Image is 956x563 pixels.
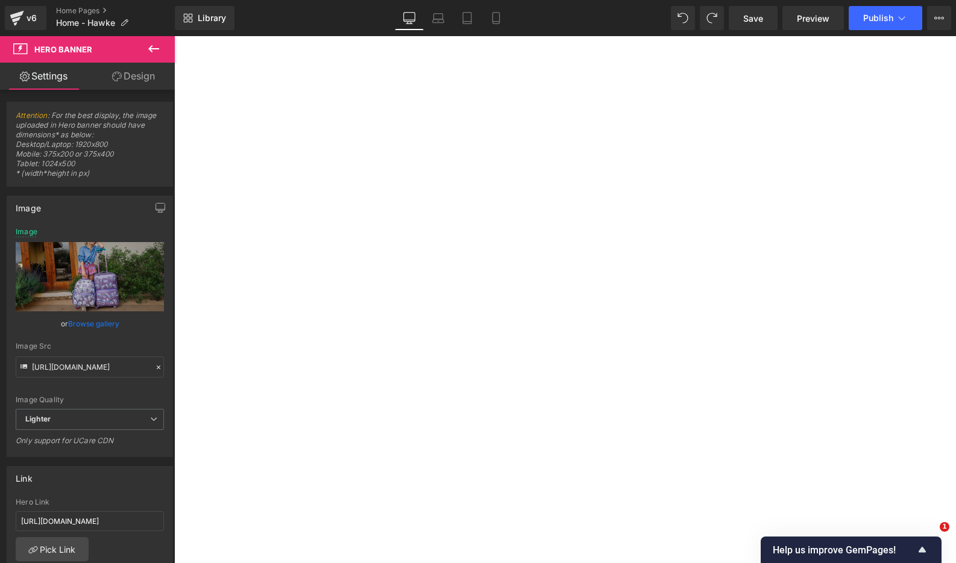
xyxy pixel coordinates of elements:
[56,18,115,28] span: Home - Hawke
[5,6,46,30] a: v6
[198,13,226,23] span: Library
[797,12,829,25] span: Preview
[453,6,482,30] a: Tablet
[25,414,51,423] b: Lighter
[90,63,177,90] a: Design
[395,6,424,30] a: Desktop
[16,467,33,484] div: Link
[175,6,234,30] a: New Library
[700,6,724,30] button: Redo
[16,196,41,213] div: Image
[16,356,164,378] input: Link
[940,522,949,532] span: 1
[482,6,511,30] a: Mobile
[16,228,37,236] div: Image
[16,436,164,453] div: Only support for UCare CDN
[849,6,922,30] button: Publish
[16,111,164,186] span: : For the best display, the image uploaded in Hero banner should have dimensions* as below: Deskt...
[915,522,944,551] iframe: Intercom live chat
[16,342,164,350] div: Image Src
[16,111,48,120] a: Attention
[743,12,763,25] span: Save
[16,317,164,330] div: or
[424,6,453,30] a: Laptop
[24,10,39,26] div: v6
[16,537,89,561] a: Pick Link
[863,13,893,23] span: Publish
[16,498,164,506] div: Hero Link
[782,6,844,30] a: Preview
[16,396,164,404] div: Image Quality
[34,45,92,54] span: Hero Banner
[927,6,951,30] button: More
[16,511,164,531] input: https://your-shop.myshopify.com
[671,6,695,30] button: Undo
[773,544,915,556] span: Help us improve GemPages!
[773,543,929,557] button: Show survey - Help us improve GemPages!
[56,6,175,16] a: Home Pages
[68,313,119,334] a: Browse gallery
